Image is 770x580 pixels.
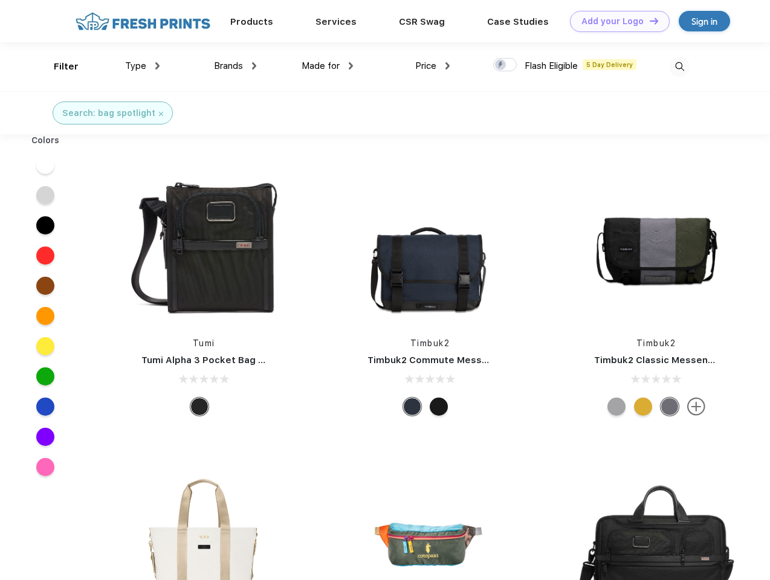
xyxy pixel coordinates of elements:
img: dropdown.png [349,62,353,69]
img: func=resize&h=266 [576,164,737,325]
img: func=resize&h=266 [123,164,284,325]
img: dropdown.png [155,62,160,69]
a: Timbuk2 [636,338,676,348]
div: Filter [54,60,79,74]
a: Tumi Alpha 3 Pocket Bag Small [141,355,283,366]
a: Timbuk2 Commute Messenger Bag [367,355,529,366]
img: DT [650,18,658,24]
div: Eco Black [430,398,448,416]
img: dropdown.png [445,62,450,69]
div: Colors [22,134,69,147]
div: Eco Army Pop [661,398,679,416]
a: Timbuk2 [410,338,450,348]
img: desktop_search.svg [670,57,690,77]
div: Search: bag spotlight [62,107,155,120]
a: Timbuk2 Classic Messenger Bag [594,355,744,366]
span: 5 Day Delivery [583,59,636,70]
img: filter_cancel.svg [159,112,163,116]
span: Made for [302,60,340,71]
a: Products [230,16,273,27]
img: dropdown.png [252,62,256,69]
div: Eco Nautical [403,398,421,416]
div: Black [190,398,209,416]
span: Type [125,60,146,71]
img: func=resize&h=266 [349,164,510,325]
span: Brands [214,60,243,71]
div: Eco Amber [634,398,652,416]
div: Eco Rind Pop [607,398,626,416]
img: more.svg [687,398,705,416]
span: Price [415,60,436,71]
div: Sign in [691,14,717,28]
span: Flash Eligible [525,60,578,71]
a: Sign in [679,11,730,31]
img: fo%20logo%202.webp [72,11,214,32]
div: Add your Logo [581,16,644,27]
a: Tumi [193,338,215,348]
